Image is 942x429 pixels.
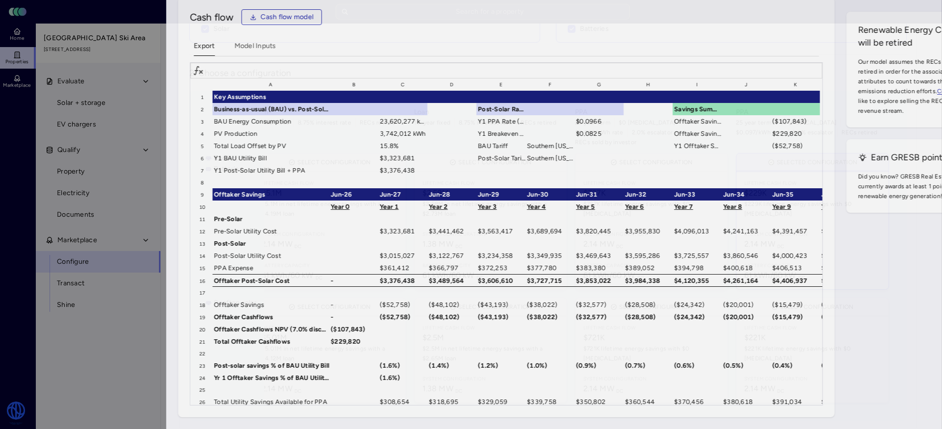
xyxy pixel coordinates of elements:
[212,335,329,348] div: Total Offtaker Cashflows
[378,140,427,152] div: 15.8%
[771,359,820,372] div: (0.4%)
[194,41,215,56] button: Export
[212,152,329,164] div: Y1 BAU Utility Bill
[525,188,575,201] div: Jun-30
[190,396,212,408] div: 26
[234,41,276,56] button: Model Inputs
[427,188,476,201] div: Jun-28
[190,250,212,262] div: 14
[190,213,212,225] div: 11
[190,299,212,311] div: 18
[212,78,329,91] div: A
[722,78,771,91] div: J
[329,201,378,213] div: Year 0
[673,140,722,152] div: Y1 Offtaker Savings
[722,396,771,408] div: $380,618
[525,152,575,164] div: Southern California Edison Co: TOU-8-E-Above 50kV-NEM3
[427,262,476,274] div: $366,797
[575,299,624,311] div: ($32,577)
[820,396,869,408] div: $401,711
[673,262,722,274] div: $394,798
[476,140,525,152] div: BAU Tariff
[771,127,820,140] div: $229,820
[624,359,673,372] div: (0.7%)
[190,201,212,213] div: 10
[329,311,378,323] div: -
[190,188,212,201] div: 9
[820,78,869,91] div: L
[378,127,427,140] div: 3,742,012 kWh
[624,396,673,408] div: $360,544
[722,225,771,237] div: $4,241,163
[476,188,525,201] div: Jun-29
[673,188,722,201] div: Jun-33
[476,115,525,127] div: Y1 PPA Rate ($/kWh)
[525,359,575,372] div: (1.0%)
[212,103,329,115] div: Business-as-usual (BAU) vs. Post-Solar
[575,262,624,274] div: $383,380
[427,359,476,372] div: (1.4%)
[771,311,820,323] div: ($15,479)
[212,127,329,140] div: PV Production
[190,177,212,188] div: 8
[771,188,820,201] div: Jun-35
[771,250,820,262] div: $4,000,423
[427,250,476,262] div: $3,122,767
[820,225,869,237] div: $4,547,077
[190,359,212,372] div: 23
[722,250,771,262] div: $3,860,546
[378,152,427,164] div: $3,323,681
[378,188,427,201] div: Jun-27
[575,201,624,213] div: Year 5
[575,250,624,262] div: $3,469,643
[525,140,575,152] div: Southern California Edison Co: TOU-8-D-Above 50kV-NEM3
[241,9,322,25] button: Cash flow model
[624,201,673,213] div: Year 6
[212,311,329,323] div: Offtaker Cashflows
[673,274,722,287] div: $4,120,355
[771,299,820,311] div: ($15,479)
[190,164,212,177] div: 7
[476,103,525,115] div: Post-Solar Rates / Tariff
[820,274,869,287] div: $4,557,851
[476,78,525,91] div: E
[190,262,212,274] div: 15
[378,311,427,323] div: ($52,758)
[722,274,771,287] div: $4,261,164
[212,396,329,408] div: Total Utility Savings Available for PPA
[722,201,771,213] div: Year 8
[771,274,820,287] div: $4,406,937
[190,91,212,103] div: 1
[525,225,575,237] div: $3,689,694
[575,78,624,91] div: G
[212,274,329,287] div: Offtaker Post-Solar Cost
[212,237,329,250] div: Post-Solar
[476,152,525,164] div: Post-Solar Tariff
[525,201,575,213] div: Year 4
[190,287,212,299] div: 17
[190,225,212,237] div: 12
[190,335,212,348] div: 21
[624,311,673,323] div: ($28,508)
[771,396,820,408] div: $391,034
[212,323,329,335] div: Offtaker Cashflows NPV (7.0% discount rate)
[212,213,329,225] div: Pre-Solar
[190,152,212,164] div: 6
[820,359,869,372] div: (0.2%)
[378,78,427,91] div: C
[525,274,575,287] div: $3,727,715
[771,140,820,152] div: ($52,758)
[575,396,624,408] div: $350,802
[476,299,525,311] div: ($43,193)
[212,225,329,237] div: Pre-Solar Utility Cost
[771,115,820,127] div: ($107,843)
[212,299,329,311] div: Offtaker Savings
[575,127,624,140] div: $0.0825
[673,250,722,262] div: $3,725,557
[673,311,722,323] div: ($24,342)
[190,140,212,152] div: 5
[673,396,722,408] div: $370,456
[575,115,624,127] div: $0.0966
[190,237,212,250] div: 13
